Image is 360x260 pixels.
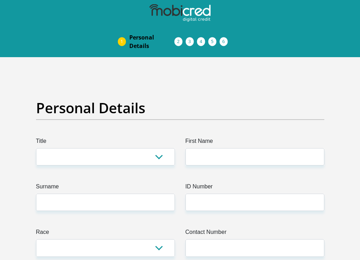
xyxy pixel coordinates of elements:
[36,182,175,194] label: Surname
[124,30,180,53] a: PersonalDetails
[36,228,175,239] label: Race
[185,194,324,211] input: ID Number
[185,182,324,194] label: ID Number
[185,137,324,148] label: First Name
[36,194,175,211] input: Surname
[185,239,324,256] input: Contact Number
[36,99,324,116] h2: Personal Details
[185,228,324,239] label: Contact Number
[36,137,175,148] label: Title
[129,33,175,50] span: Personal Details
[149,4,210,22] img: mobicred logo
[185,148,324,165] input: First Name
